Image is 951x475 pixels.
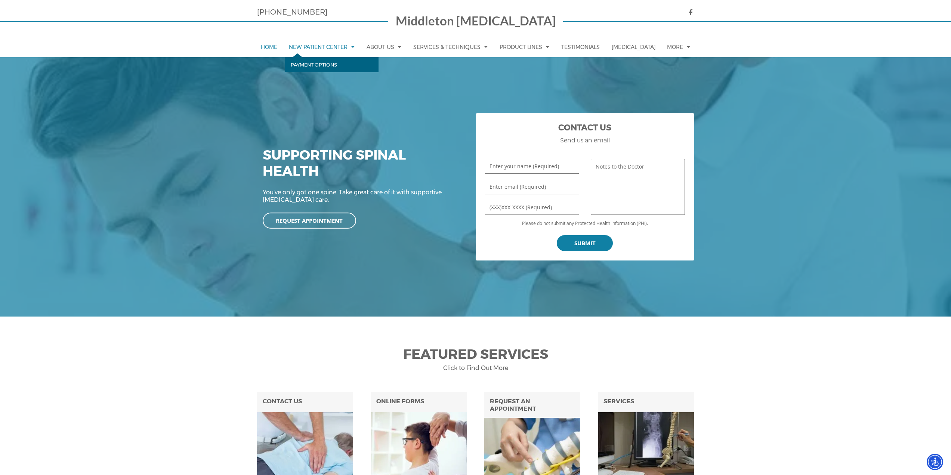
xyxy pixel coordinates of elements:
[263,147,461,189] div: Supporting Spinal Health
[257,37,281,57] a: Home
[371,392,467,412] h4: Online Forms
[558,37,603,57] a: Testimonials
[591,159,685,215] textarea: Notes to the Doctor
[598,392,694,412] h4: Services
[496,37,553,57] a: Product Lines
[257,364,694,371] h3: Click to Find Out More
[485,200,579,215] input: (XXX)XXX-XXXX (Required)
[263,189,461,214] div: You've only got one spine. Take great care of it with supportive [MEDICAL_DATA] care.
[557,235,613,251] input: Submit
[927,454,943,470] div: Accessibility Menu
[484,392,580,417] h4: Request An Appointment
[485,137,685,144] h3: Send us an email
[257,392,353,412] h4: Contact Us
[485,220,685,226] p: Please do not submit any Protected Health Information (PHI).
[257,346,694,363] h2: Featured Services
[485,179,579,194] input: Enter email (Required)
[485,123,685,137] h2: Contact Us
[608,37,659,57] a: [MEDICAL_DATA]
[410,37,491,57] a: Services & Techniques
[257,7,327,16] a: [PHONE_NUMBER]
[663,37,694,57] a: More
[681,9,694,16] a: icon facebook
[285,37,358,57] a: New Patient Center
[396,15,556,29] a: Middleton [MEDICAL_DATA]
[363,37,405,57] a: About Us
[285,57,379,72] a: Payment Options
[263,212,356,228] a: Request Appointment
[485,159,579,174] input: Enter your name (Required)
